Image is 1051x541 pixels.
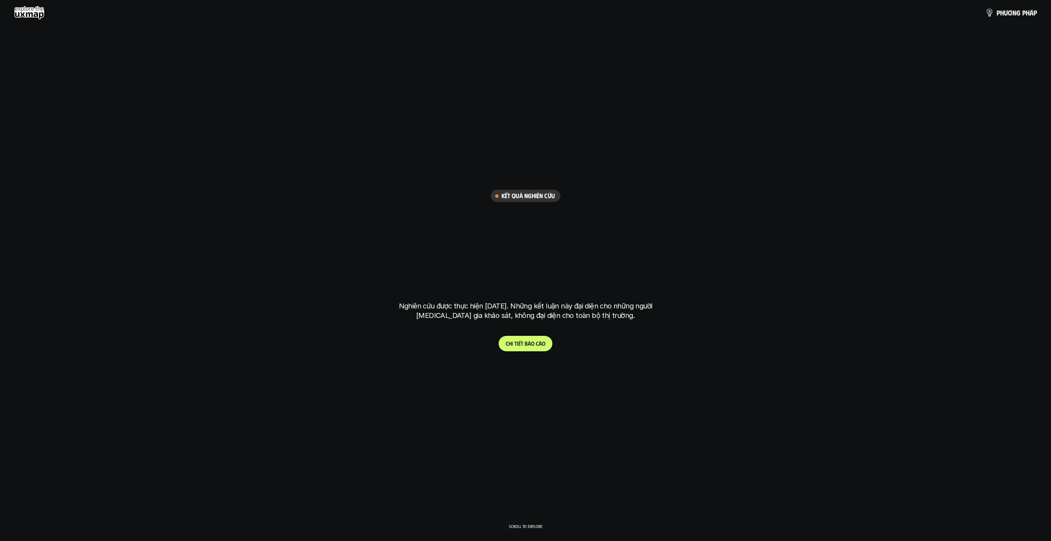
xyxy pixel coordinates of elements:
span: C [506,340,508,347]
p: Scroll to explore [509,524,542,529]
span: á [528,340,531,347]
span: b [525,340,528,347]
span: i [517,340,518,347]
span: ế [518,340,521,347]
h1: tại [GEOGRAPHIC_DATA] [400,265,651,294]
h1: phạm vi công việc của [398,209,654,239]
span: t [521,340,523,347]
span: c [536,340,539,347]
span: p [997,9,1000,17]
span: n [1012,9,1016,17]
span: p [1022,9,1026,17]
span: h [508,340,512,347]
span: o [531,340,534,347]
a: phươngpháp [985,6,1037,20]
span: t [514,340,517,347]
span: á [1030,9,1033,17]
span: ơ [1008,9,1012,17]
h6: Kết quả nghiên cứu [501,192,555,200]
span: i [512,340,513,347]
span: á [539,340,542,347]
span: p [1033,9,1037,17]
span: ư [1004,9,1008,17]
span: h [1026,9,1030,17]
span: h [1000,9,1004,17]
p: Nghiên cứu được thực hiện [DATE]. Những kết luận này đại diện cho những người [MEDICAL_DATA] gia ... [394,301,657,320]
span: o [542,340,545,347]
span: g [1016,9,1020,17]
a: Chitiếtbáocáo [499,336,552,351]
